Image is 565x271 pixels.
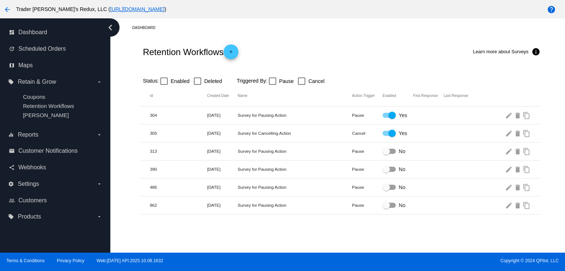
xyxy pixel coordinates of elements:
[523,127,532,139] mat-icon: content_copy
[207,113,238,118] mat-cell: [DATE]
[171,77,189,86] span: Enabled
[9,148,15,154] i: email
[289,258,559,263] span: Copyright © 2024 QPilot, LLC
[9,195,102,206] a: people_outline Customers
[18,46,66,52] span: Scheduled Orders
[57,258,85,263] a: Privacy Policy
[505,145,514,157] mat-icon: edit
[9,145,102,157] a: email Customer Notifications
[9,198,15,203] i: people_outline
[16,6,166,12] span: Trader [PERSON_NAME]'s Redux, LLC ( )
[18,213,41,220] span: Products
[150,203,207,207] mat-cell: 862
[238,131,352,135] mat-cell: Survey for Cancelling Action
[238,167,352,171] mat-cell: Survey for Pausing Action
[279,77,294,86] span: Pause
[444,94,474,98] mat-header-cell: Last Response
[514,181,523,193] mat-icon: delete
[352,185,383,189] mat-cell: Pause
[207,167,238,171] mat-cell: [DATE]
[399,148,405,155] span: No
[18,79,56,85] span: Retain & Grow
[96,79,102,85] i: arrow_drop_down
[150,167,207,171] mat-cell: 390
[227,49,235,58] mat-icon: add
[473,49,529,54] span: Learn more about Surveys
[523,181,532,193] mat-icon: content_copy
[207,185,238,189] mat-cell: [DATE]
[150,113,207,118] mat-cell: 304
[514,127,523,139] mat-icon: delete
[505,199,514,211] mat-icon: edit
[505,109,514,121] mat-icon: edit
[23,94,45,100] a: Coupons
[9,162,102,173] a: share Webhooks
[9,165,15,170] i: share
[104,22,116,33] i: chevron_left
[399,202,405,209] span: No
[150,149,207,153] mat-cell: 313
[523,109,532,121] mat-icon: content_copy
[547,5,556,14] mat-icon: help
[514,145,523,157] mat-icon: delete
[514,163,523,175] mat-icon: delete
[207,94,238,98] mat-header-cell: Created Date
[523,199,532,211] mat-icon: content_copy
[383,94,413,98] mat-header-cell: Enabled
[9,46,15,52] i: update
[204,77,222,86] span: Deleted
[18,164,46,171] span: Webhooks
[237,78,267,84] span: Triggered By:
[505,163,514,175] mat-icon: edit
[399,130,407,137] span: Yes
[6,258,45,263] a: Terms & Conditions
[9,26,102,38] a: dashboard Dashboard
[207,131,238,135] mat-cell: [DATE]
[18,131,38,138] span: Reports
[110,6,164,12] a: [URL][DOMAIN_NAME]
[23,112,69,118] span: [PERSON_NAME]
[150,185,207,189] mat-cell: 486
[238,203,352,207] mat-cell: Survey for Pausing Action
[399,184,405,191] span: No
[96,214,102,220] i: arrow_drop_down
[238,185,352,189] mat-cell: Survey for Pausing Action
[18,148,78,154] span: Customer Notifications
[514,109,523,121] mat-icon: delete
[18,29,47,36] span: Dashboard
[8,214,14,220] i: local_offer
[352,203,383,207] mat-cell: Pause
[9,43,102,55] a: update Scheduled Orders
[8,181,14,187] i: settings
[505,181,514,193] mat-icon: edit
[238,94,352,98] mat-header-cell: Name
[8,79,14,85] i: local_offer
[207,149,238,153] mat-cell: [DATE]
[18,62,33,69] span: Maps
[523,145,532,157] mat-icon: content_copy
[150,131,207,135] mat-cell: 305
[514,199,523,211] mat-icon: delete
[9,62,15,68] i: map
[9,29,15,35] i: dashboard
[523,163,532,175] mat-icon: content_copy
[207,203,238,207] mat-cell: [DATE]
[96,181,102,187] i: arrow_drop_down
[505,127,514,139] mat-icon: edit
[143,78,159,84] span: Status:
[352,167,383,171] mat-cell: Pause
[238,113,352,118] mat-cell: Survey for Pausing Action
[352,113,383,118] mat-cell: Pause
[399,166,405,173] span: No
[9,59,102,71] a: map Maps
[97,258,163,263] a: Web:[DATE] API:2025.10.08.1632
[352,149,383,153] mat-cell: Pause
[532,47,540,56] mat-icon: info
[132,22,162,33] a: Dashboard
[96,132,102,138] i: arrow_drop_down
[413,94,444,98] mat-header-cell: First Response
[3,5,12,14] mat-icon: arrow_back
[143,44,238,59] h2: Retention Workflows
[23,103,74,109] span: Retention Workflows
